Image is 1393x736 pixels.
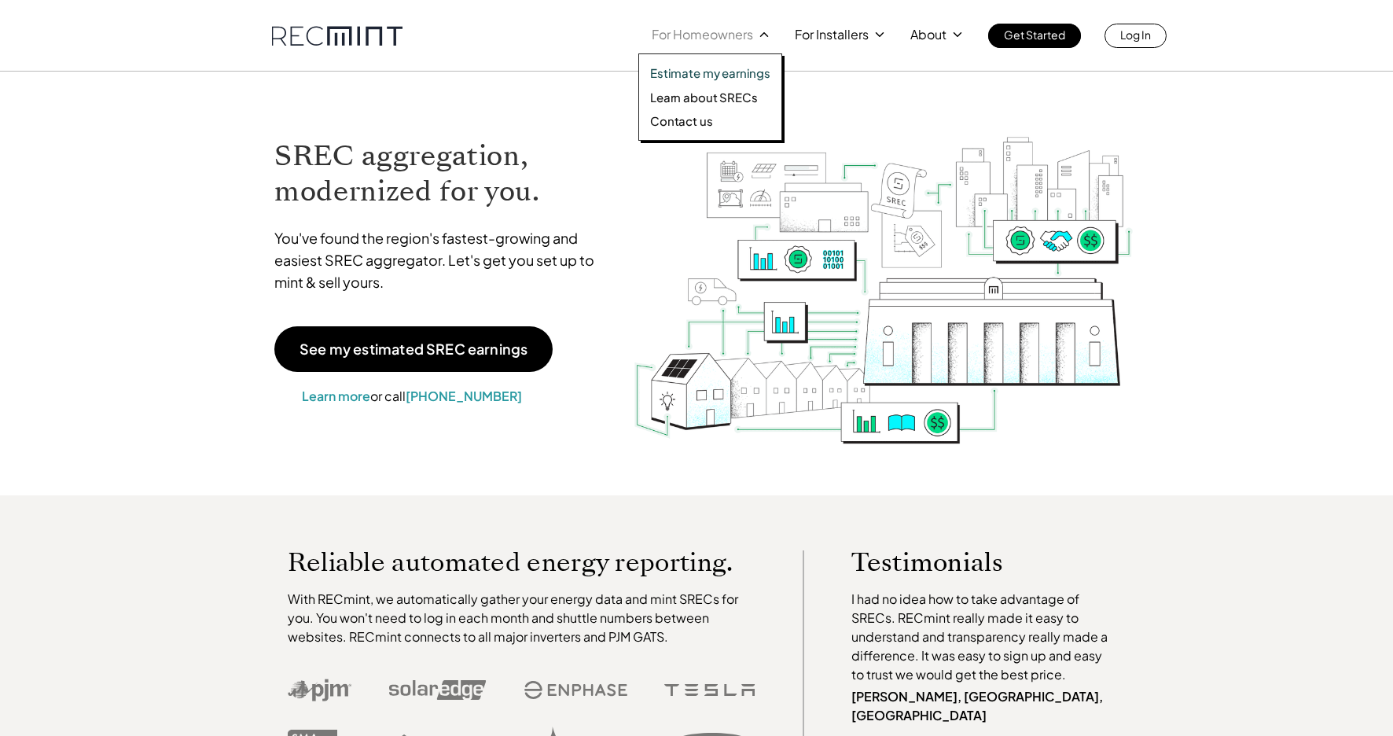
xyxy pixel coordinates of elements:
p: Log In [1120,24,1151,46]
a: Contact us [650,113,770,129]
p: Get Started [1004,24,1065,46]
a: Learn more [302,388,370,404]
a: [PHONE_NUMBER] [406,388,522,404]
p: See my estimated SREC earnings [300,342,527,356]
p: About [910,24,946,46]
a: Learn about SRECs [650,90,770,105]
p: I had no idea how to take advantage of SRECs. RECmint really made it easy to understand and trans... [851,590,1116,684]
a: See my estimated SREC earnings [274,326,553,372]
h1: SREC aggregation, modernized for you. [274,138,609,209]
a: Log In [1104,24,1167,48]
a: Estimate my earnings [650,65,770,81]
p: Contact us [650,113,713,129]
p: [PERSON_NAME], [GEOGRAPHIC_DATA], [GEOGRAPHIC_DATA] [851,687,1116,725]
p: With RECmint, we automatically gather your energy data and mint SRECs for you. You won't need to ... [288,590,756,646]
p: Testimonials [851,550,1086,574]
p: Learn about SRECs [650,90,757,105]
a: Get Started [988,24,1081,48]
img: RECmint value cycle [633,95,1134,448]
p: You've found the region's fastest-growing and easiest SREC aggregator. Let's get you set up to mi... [274,227,609,293]
p: For Installers [795,24,869,46]
span: or call [370,388,406,404]
p: Reliable automated energy reporting. [288,550,756,574]
p: For Homeowners [652,24,753,46]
